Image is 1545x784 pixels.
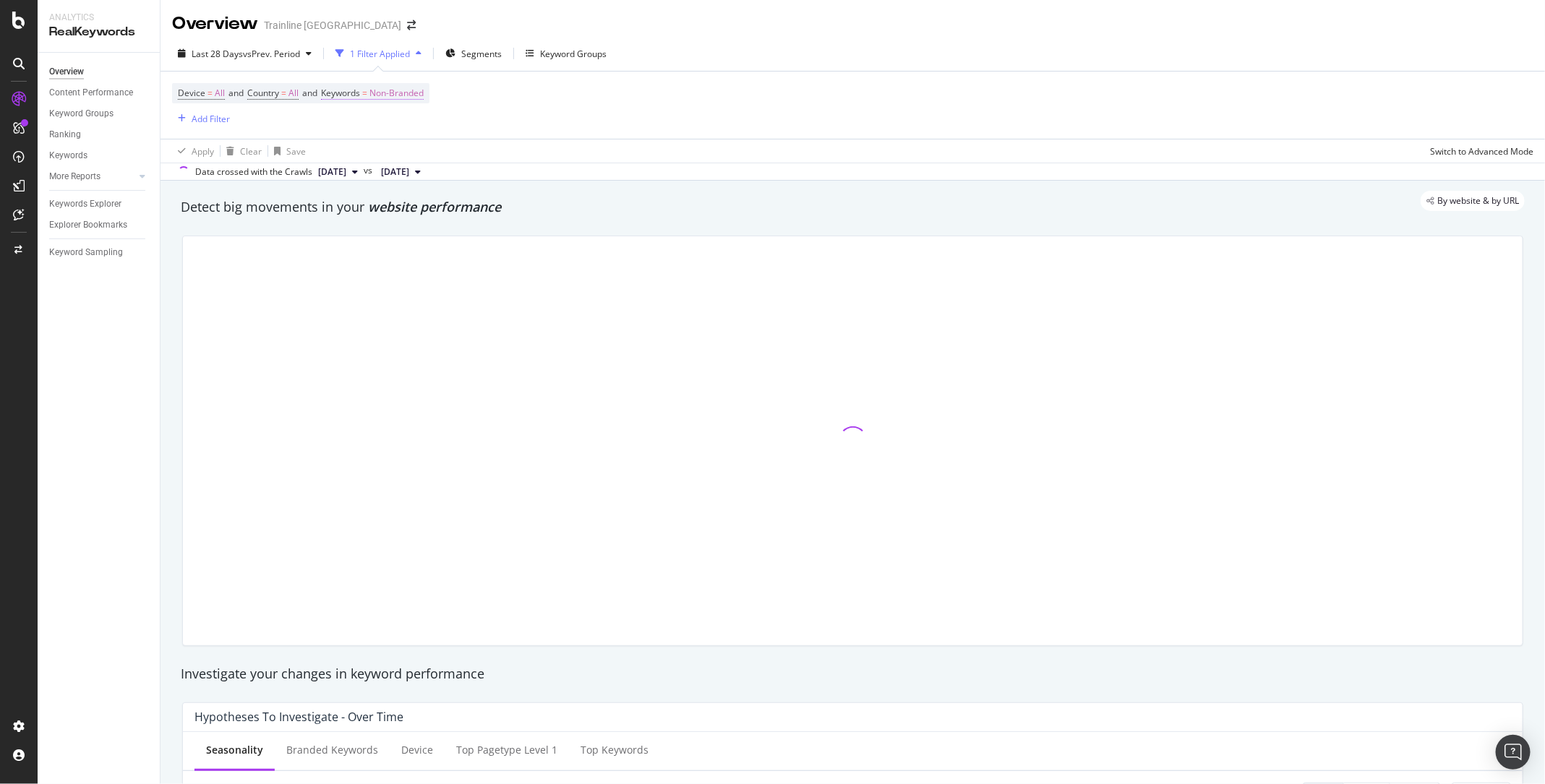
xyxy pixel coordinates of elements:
button: [DATE] [375,163,427,181]
span: Device [178,87,205,99]
button: Apply [172,139,214,163]
div: Switch to Advanced Mode [1430,145,1533,158]
span: By website & by URL [1437,197,1519,205]
button: Add Filter [172,110,230,127]
div: Trainline [GEOGRAPHIC_DATA] [264,18,401,33]
div: Seasonality [206,743,263,757]
button: Segments [440,42,508,65]
div: Apply [192,145,214,158]
span: and [302,87,317,99]
span: Non-Branded [369,83,424,103]
a: Keyword Sampling [49,245,150,260]
div: Top Keywords [581,743,649,757]
div: Add Filter [192,113,230,125]
span: Keywords [321,87,360,99]
span: = [207,87,213,99]
a: Keyword Groups [49,106,150,121]
a: Keywords Explorer [49,197,150,212]
div: Clear [240,145,262,158]
div: Open Intercom Messenger [1496,735,1531,770]
a: Explorer Bookmarks [49,217,150,233]
div: Overview [172,12,258,36]
span: Country [247,87,279,99]
span: Segments [461,48,502,60]
div: 1 Filter Applied [350,48,410,60]
button: Last 28 DaysvsPrev. Period [172,42,317,65]
span: = [281,87,286,99]
a: More Reports [49,169,135,184]
a: Ranking [49,127,150,142]
button: 1 Filter Applied [330,42,427,65]
span: 2025 Aug. 27th [381,165,409,178]
div: Save [286,145,306,158]
div: Keyword Groups [49,106,114,121]
button: Clear [221,139,262,163]
div: Keyword Groups [540,48,607,60]
span: vs [364,164,375,177]
span: and [228,87,244,99]
span: = [362,87,367,99]
span: All [215,83,225,103]
button: Save [268,139,306,163]
span: All [288,83,299,103]
button: Keyword Groups [520,42,612,65]
div: Analytics [49,12,148,24]
div: More Reports [49,169,100,184]
div: Keywords [49,148,87,163]
span: Last 28 Days [192,48,243,60]
span: 2025 Sep. 24th [318,165,346,178]
button: Switch to Advanced Mode [1424,139,1533,163]
div: Explorer Bookmarks [49,217,127,233]
div: Content Performance [49,85,133,100]
div: Device [401,743,433,757]
div: Keywords Explorer [49,197,121,212]
div: Hypotheses to Investigate - Over Time [194,710,403,724]
div: Data crossed with the Crawls [195,165,312,178]
a: Keywords [49,148,150,163]
div: RealKeywords [49,24,148,40]
div: Investigate your changes in keyword performance [181,665,1525,684]
span: vs Prev. Period [243,48,300,60]
div: legacy label [1421,191,1525,211]
a: Overview [49,64,150,79]
div: Top pagetype Level 1 [456,743,557,757]
div: arrow-right-arrow-left [407,20,416,30]
div: Ranking [49,127,81,142]
a: Content Performance [49,85,150,100]
div: Keyword Sampling [49,245,123,260]
div: Overview [49,64,84,79]
button: [DATE] [312,163,364,181]
div: Branded Keywords [286,743,378,757]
